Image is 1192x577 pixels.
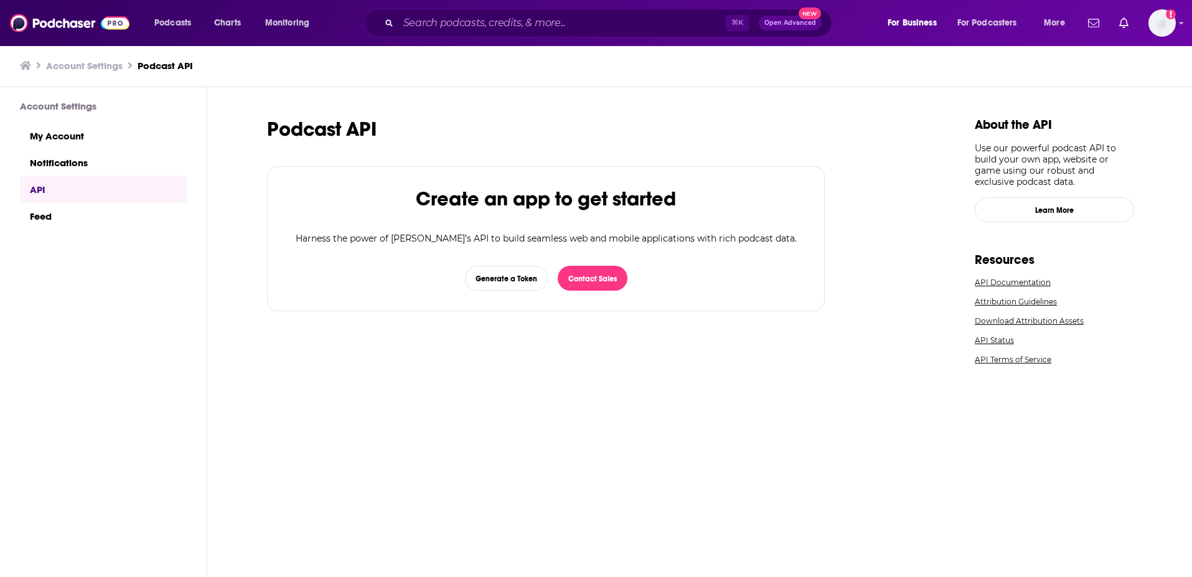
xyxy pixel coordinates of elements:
a: API Documentation [975,278,1134,287]
a: Notifications [20,149,187,176]
div: Search podcasts, credits, & more... [376,9,844,37]
p: Use our powerful podcast API to build your own app, website or game using our robust and exclusiv... [975,143,1134,187]
h3: Account Settings [20,100,187,112]
button: Generate a Token [465,266,548,291]
a: Podcast API [138,60,193,72]
span: New [799,7,821,19]
svg: Add a profile image [1166,9,1176,19]
a: Feed [20,202,187,229]
a: API Status [975,335,1134,345]
a: API [20,176,187,202]
button: open menu [256,13,326,33]
input: Search podcasts, credits, & more... [398,13,726,33]
span: Charts [214,14,241,32]
span: Podcasts [154,14,191,32]
span: More [1044,14,1065,32]
a: My Account [20,122,187,149]
button: open menu [146,13,207,33]
span: ⌘ K [726,15,749,31]
img: User Profile [1148,9,1176,37]
span: Open Advanced [764,20,816,26]
a: Show notifications dropdown [1083,12,1104,34]
span: For Podcasters [957,14,1017,32]
button: open menu [949,13,1035,33]
h1: About the API [975,117,1134,133]
a: Account Settings [46,60,123,72]
button: Contact Sales [558,266,627,291]
h2: Create an app to get started [416,187,676,211]
p: Harness the power of [PERSON_NAME]’s API to build seamless web and mobile applications with rich ... [296,231,797,246]
h1: Resources [975,252,1134,268]
a: Charts [206,13,248,33]
span: For Business [888,14,937,32]
button: open menu [879,13,952,33]
span: Logged in as juliencgreco [1148,9,1176,37]
h1: Podcast API [267,117,935,141]
a: Attribution Guidelines [975,297,1134,306]
span: Monitoring [265,14,309,32]
button: Open AdvancedNew [759,16,822,30]
a: Show notifications dropdown [1114,12,1133,34]
button: open menu [1035,13,1081,33]
a: API Terms of Service [975,355,1134,364]
a: Download Attribution Assets [975,316,1134,326]
button: Show profile menu [1148,9,1176,37]
img: Podchaser - Follow, Share and Rate Podcasts [10,11,129,35]
a: Learn More [975,197,1134,222]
